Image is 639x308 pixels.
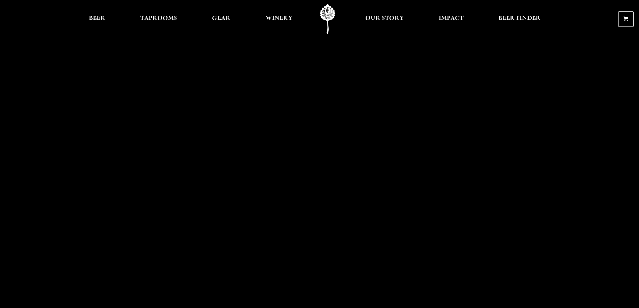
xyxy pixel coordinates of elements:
[361,4,408,34] a: Our Story
[208,4,235,34] a: Gear
[266,16,292,21] span: Winery
[85,4,110,34] a: Beer
[315,4,340,34] a: Odell Home
[136,4,181,34] a: Taprooms
[498,16,541,21] span: Beer Finder
[89,16,105,21] span: Beer
[140,16,177,21] span: Taprooms
[261,4,297,34] a: Winery
[434,4,468,34] a: Impact
[494,4,545,34] a: Beer Finder
[365,16,404,21] span: Our Story
[212,16,230,21] span: Gear
[439,16,464,21] span: Impact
